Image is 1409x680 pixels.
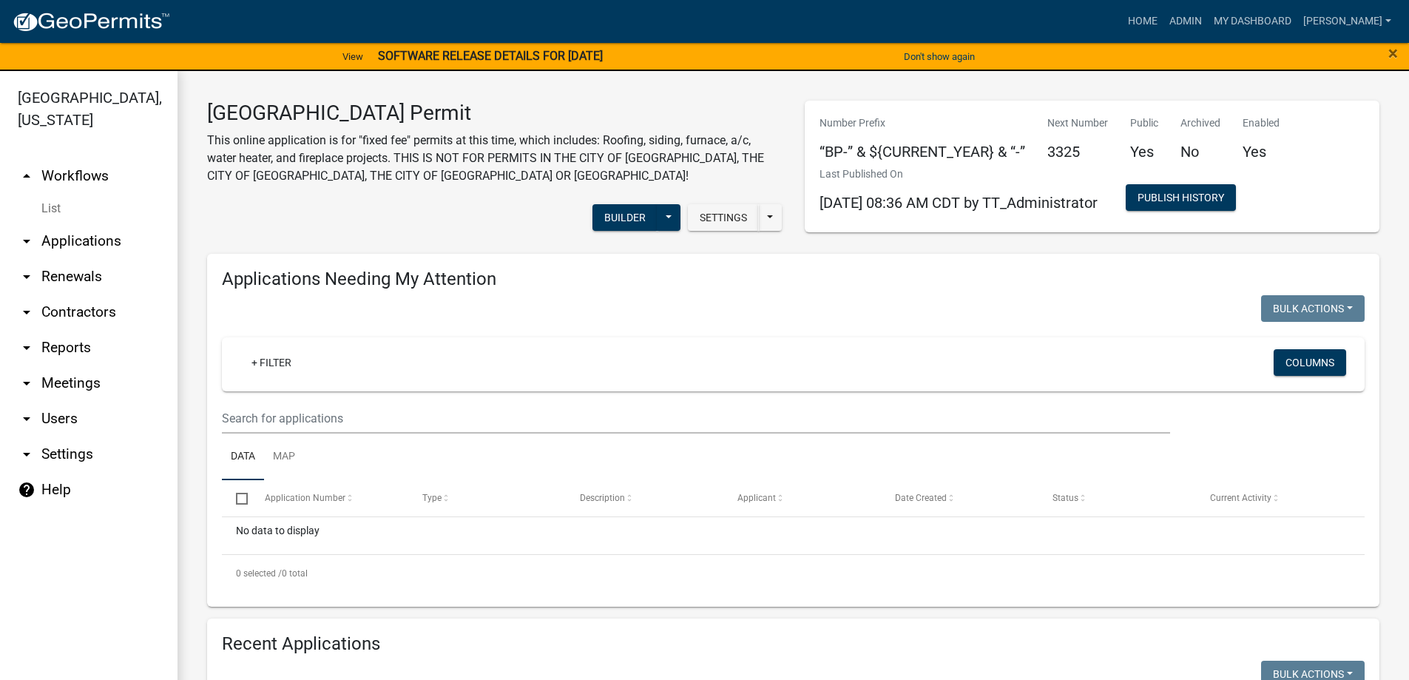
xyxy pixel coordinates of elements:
i: arrow_drop_down [18,339,36,357]
i: arrow_drop_down [18,445,36,463]
datatable-header-cell: Current Activity [1196,480,1354,516]
p: Last Published On [820,166,1098,182]
div: No data to display [222,517,1365,554]
h5: Yes [1243,143,1280,161]
button: Settings [688,204,759,231]
p: Archived [1180,115,1220,131]
a: [PERSON_NAME] [1297,7,1397,36]
a: Data [222,434,264,481]
i: arrow_drop_down [18,232,36,250]
wm-modal-confirm: Workflow Publish History [1126,192,1236,204]
span: 0 selected / [236,568,282,579]
a: My Dashboard [1208,7,1297,36]
span: [DATE] 08:36 AM CDT by TT_Administrator [820,194,1098,212]
span: Applicant [737,493,776,503]
p: Number Prefix [820,115,1025,131]
h3: [GEOGRAPHIC_DATA] Permit [207,101,783,126]
span: Description [580,493,625,503]
h4: Applications Needing My Attention [222,269,1365,290]
h5: 3325 [1047,143,1108,161]
span: Date Created [895,493,947,503]
h5: No [1180,143,1220,161]
span: × [1388,43,1398,64]
h5: Yes [1130,143,1158,161]
strong: SOFTWARE RELEASE DETAILS FOR [DATE] [378,49,603,63]
a: + Filter [240,349,303,376]
a: Map [264,434,304,481]
a: Home [1122,7,1163,36]
a: Admin [1163,7,1208,36]
i: arrow_drop_down [18,303,36,321]
i: arrow_drop_down [18,374,36,392]
span: Status [1052,493,1078,503]
datatable-header-cell: Application Number [250,480,408,516]
i: arrow_drop_down [18,410,36,428]
button: Close [1388,44,1398,62]
span: Application Number [265,493,345,503]
button: Columns [1274,349,1346,376]
a: View [337,44,369,69]
datatable-header-cell: Date Created [881,480,1038,516]
button: Builder [592,204,658,231]
i: arrow_drop_up [18,167,36,185]
button: Don't show again [898,44,981,69]
i: help [18,481,36,499]
p: Enabled [1243,115,1280,131]
datatable-header-cell: Status [1038,480,1196,516]
button: Publish History [1126,184,1236,211]
datatable-header-cell: Type [408,480,565,516]
button: Bulk Actions [1261,295,1365,322]
datatable-header-cell: Description [566,480,723,516]
div: 0 total [222,555,1365,592]
i: arrow_drop_down [18,268,36,286]
datatable-header-cell: Applicant [723,480,881,516]
h4: Recent Applications [222,633,1365,655]
input: Search for applications [222,403,1170,434]
p: Public [1130,115,1158,131]
span: Current Activity [1210,493,1271,503]
span: Type [422,493,442,503]
p: Next Number [1047,115,1108,131]
p: This online application is for "fixed fee" permits at this time, which includes: Roofing, siding,... [207,132,783,185]
datatable-header-cell: Select [222,480,250,516]
h5: “BP-” & ${CURRENT_YEAR} & “-” [820,143,1025,161]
